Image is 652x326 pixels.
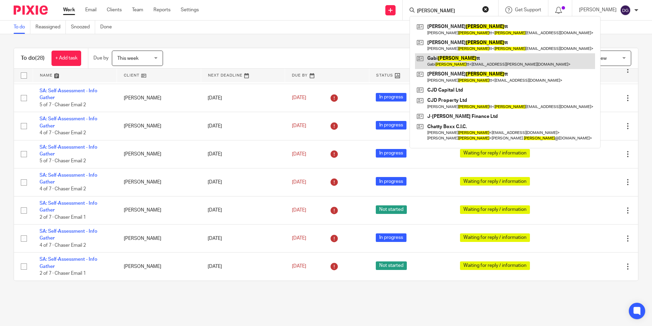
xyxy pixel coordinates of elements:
[460,261,530,270] span: Waiting for reply / information
[35,55,45,61] span: (28)
[40,229,97,241] a: SA: Self-Assessment - Info Gather
[460,177,530,186] span: Waiting for reply / information
[117,140,201,168] td: [PERSON_NAME]
[93,55,108,62] p: Due by
[40,145,97,157] a: SA: Self-Assessment - Info Gather
[416,8,478,14] input: Search
[40,257,97,269] a: SA: Self-Assessment - Info Gather
[40,215,86,220] span: 2 of 7 · Chaser Email 1
[100,21,117,34] a: Done
[63,6,75,13] a: Work
[40,131,86,135] span: 4 of 7 · Chaser Email 2
[40,159,86,163] span: 5 of 7 · Chaser Email 2
[40,187,86,192] span: 4 of 7 · Chaser Email 2
[579,6,617,13] p: [PERSON_NAME]
[40,117,97,128] a: SA: Self-Assessment - Info Gather
[515,8,541,12] span: Get Support
[201,140,285,168] td: [DATE]
[21,55,45,62] h1: To do
[292,152,306,157] span: [DATE]
[292,124,306,128] span: [DATE]
[132,6,143,13] a: Team
[376,93,406,101] span: In progress
[117,84,201,112] td: [PERSON_NAME]
[85,6,97,13] a: Email
[14,5,48,15] img: Pixie
[40,271,86,276] span: 2 of 7 · Chaser Email 1
[460,233,530,242] span: Waiting for reply / information
[376,205,407,214] span: Not started
[292,264,306,269] span: [DATE]
[14,21,30,34] a: To do
[201,225,285,253] td: [DATE]
[201,253,285,281] td: [DATE]
[201,168,285,196] td: [DATE]
[482,6,489,13] button: Clear
[40,103,86,107] span: 5 of 7 · Chaser Email 2
[153,6,171,13] a: Reports
[292,96,306,100] span: [DATE]
[71,21,95,34] a: Snoozed
[376,121,406,130] span: In progress
[201,112,285,140] td: [DATE]
[201,84,285,112] td: [DATE]
[376,233,406,242] span: In progress
[181,6,199,13] a: Settings
[117,168,201,196] td: [PERSON_NAME]
[117,225,201,253] td: [PERSON_NAME]
[117,56,138,61] span: This week
[376,177,406,186] span: In progress
[40,173,97,185] a: SA: Self-Assessment - Info Gather
[117,196,201,224] td: [PERSON_NAME]
[201,196,285,224] td: [DATE]
[292,236,306,241] span: [DATE]
[51,51,81,66] a: + Add task
[292,208,306,213] span: [DATE]
[376,149,406,158] span: In progress
[376,261,407,270] span: Not started
[460,149,530,158] span: Waiting for reply / information
[117,112,201,140] td: [PERSON_NAME]
[460,205,530,214] span: Waiting for reply / information
[107,6,122,13] a: Clients
[117,253,201,281] td: [PERSON_NAME]
[40,89,97,100] a: SA: Self-Assessment - Info Gather
[35,21,66,34] a: Reassigned
[40,243,86,248] span: 4 of 7 · Chaser Email 2
[620,5,631,16] img: svg%3E
[292,180,306,185] span: [DATE]
[40,201,97,213] a: SA: Self-Assessment - Info Gather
